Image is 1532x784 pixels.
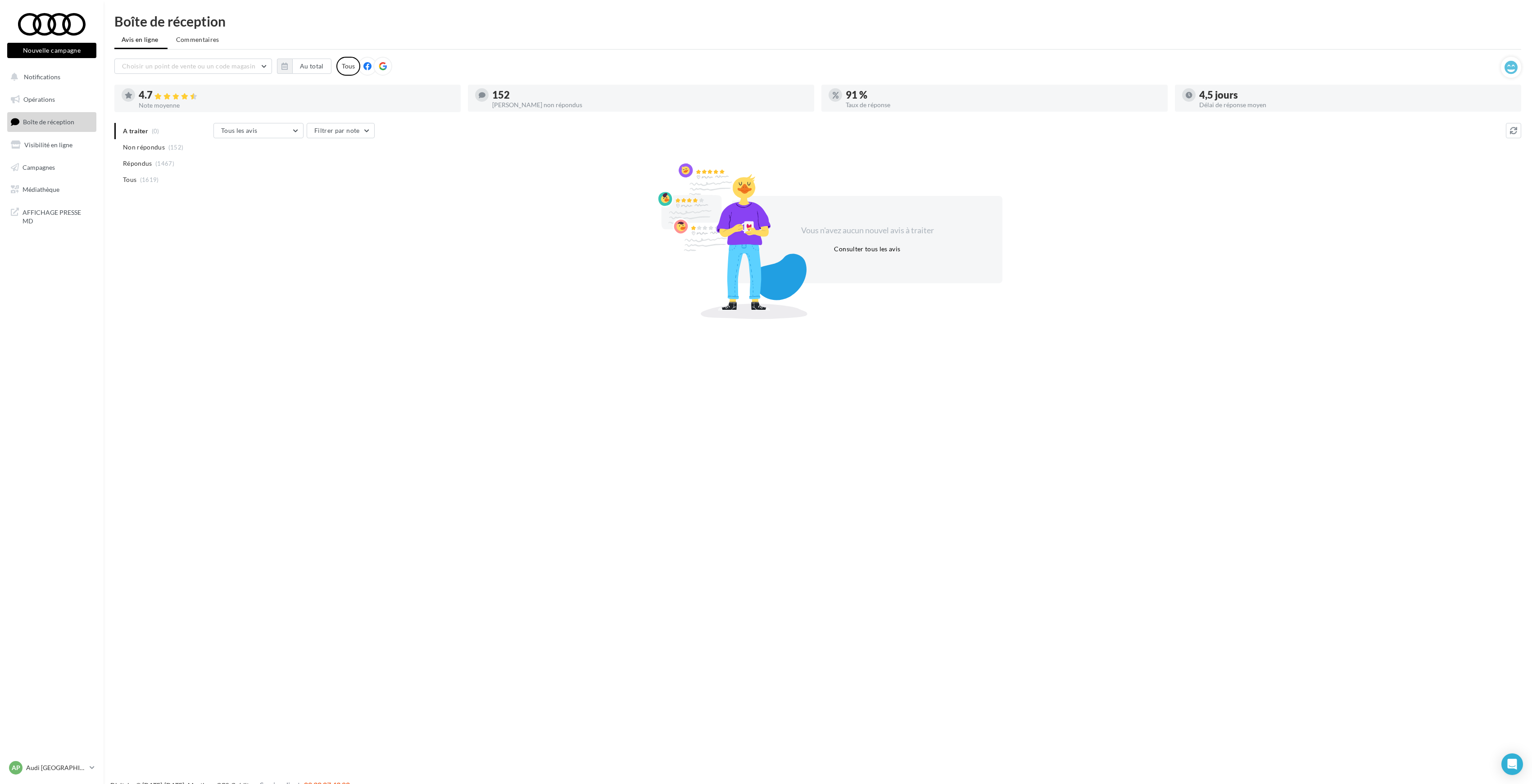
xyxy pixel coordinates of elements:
[122,62,255,70] span: Choisir un point de vente ou un code magasin
[5,68,95,86] button: Notifications
[24,73,60,81] span: Notifications
[1199,102,1514,108] div: Délai de réponse moyen
[790,225,945,236] div: Vous n'avez aucun nouvel avis à traiter
[221,127,258,134] span: Tous les avis
[26,763,86,772] p: Audi [GEOGRAPHIC_DATA] 17
[277,59,331,74] button: Au total
[168,144,184,151] span: (152)
[23,118,74,126] span: Boîte de réception
[1501,753,1523,775] div: Open Intercom Messenger
[7,43,96,58] button: Nouvelle campagne
[23,186,59,193] span: Médiathèque
[114,14,1521,28] div: Boîte de réception
[830,244,904,254] button: Consulter tous les avis
[23,95,55,103] span: Opérations
[5,90,98,109] a: Opérations
[1199,90,1514,100] div: 4,5 jours
[5,136,98,154] a: Visibilité en ligne
[24,141,73,149] span: Visibilité en ligne
[23,206,93,226] span: AFFICHAGE PRESSE MD
[176,35,219,44] span: Commentaires
[5,203,98,229] a: AFFICHAGE PRESSE MD
[139,90,453,100] div: 4.7
[12,763,20,772] span: AP
[140,176,159,183] span: (1619)
[155,160,174,167] span: (1467)
[5,112,98,131] a: Boîte de réception
[492,90,807,100] div: 152
[123,175,136,184] span: Tous
[114,59,272,74] button: Choisir un point de vente ou un code magasin
[307,123,375,138] button: Filtrer par note
[336,57,360,76] div: Tous
[139,102,453,109] div: Note moyenne
[492,102,807,108] div: [PERSON_NAME] non répondus
[123,159,152,168] span: Répondus
[846,102,1160,108] div: Taux de réponse
[123,143,165,152] span: Non répondus
[213,123,304,138] button: Tous les avis
[846,90,1160,100] div: 91 %
[23,163,55,171] span: Campagnes
[7,759,96,776] a: AP Audi [GEOGRAPHIC_DATA] 17
[5,158,98,177] a: Campagnes
[292,59,331,74] button: Au total
[5,180,98,199] a: Médiathèque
